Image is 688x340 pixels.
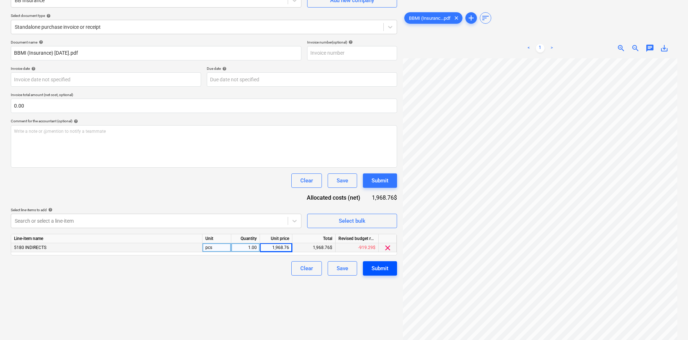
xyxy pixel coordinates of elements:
input: Invoice total amount (net cost, optional) [11,99,397,113]
div: -919.29$ [336,243,379,252]
span: help [30,67,36,71]
div: Save [337,264,348,273]
button: Save [328,173,357,188]
span: help [72,119,78,123]
button: Select bulk [307,214,397,228]
p: Invoice total amount (net cost, optional) [11,92,397,99]
span: help [221,67,227,71]
button: Clear [291,173,322,188]
span: zoom_in [617,44,625,53]
span: zoom_out [631,44,640,53]
div: Unit [202,234,231,243]
span: help [347,40,353,44]
input: Document name [11,46,301,60]
span: clear [383,244,392,252]
div: Clear [300,176,313,185]
button: Clear [291,261,322,276]
div: 1,968.76$ [292,243,336,252]
a: Page 1 is your current page [536,44,545,53]
div: Select line-items to add [11,208,301,212]
input: Invoice date not specified [11,72,201,87]
div: pcs [202,243,231,252]
span: clear [452,14,461,22]
span: sort [481,14,490,22]
div: Invoice number (optional) [307,40,397,45]
div: 1,968.76$ [372,194,397,202]
div: Submit [372,176,388,185]
a: Previous page [524,44,533,53]
div: Quantity [231,234,260,243]
span: chat [646,44,654,53]
div: 1.00 [234,243,257,252]
div: BBMI (Insuranc...pdf [404,12,463,24]
input: Invoice number [307,46,397,60]
div: Save [337,176,348,185]
div: Select document type [11,13,397,18]
div: 1,968.76 [263,243,289,252]
span: help [47,208,53,212]
div: Total [292,234,336,243]
span: add [467,14,475,22]
div: Select bulk [339,216,365,226]
div: Comment for the accountant (optional) [11,119,397,123]
a: Next page [547,44,556,53]
div: Clear [300,264,313,273]
div: Due date [207,66,397,71]
div: Line-item name [11,234,202,243]
span: help [45,14,51,18]
div: Unit price [260,234,292,243]
span: help [37,40,43,44]
div: Document name [11,40,301,45]
div: Submit [372,264,388,273]
span: save_alt [660,44,669,53]
span: BBMI (Insuranc...pdf [405,15,455,21]
div: Invoice date [11,66,201,71]
button: Submit [363,173,397,188]
span: 5180 INDIRECTS [14,245,46,250]
input: Due date not specified [207,72,397,87]
button: Save [328,261,357,276]
div: Revised budget remaining [336,234,379,243]
div: Allocated costs (net) [301,194,372,202]
iframe: Chat Widget [652,305,688,340]
button: Submit [363,261,397,276]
